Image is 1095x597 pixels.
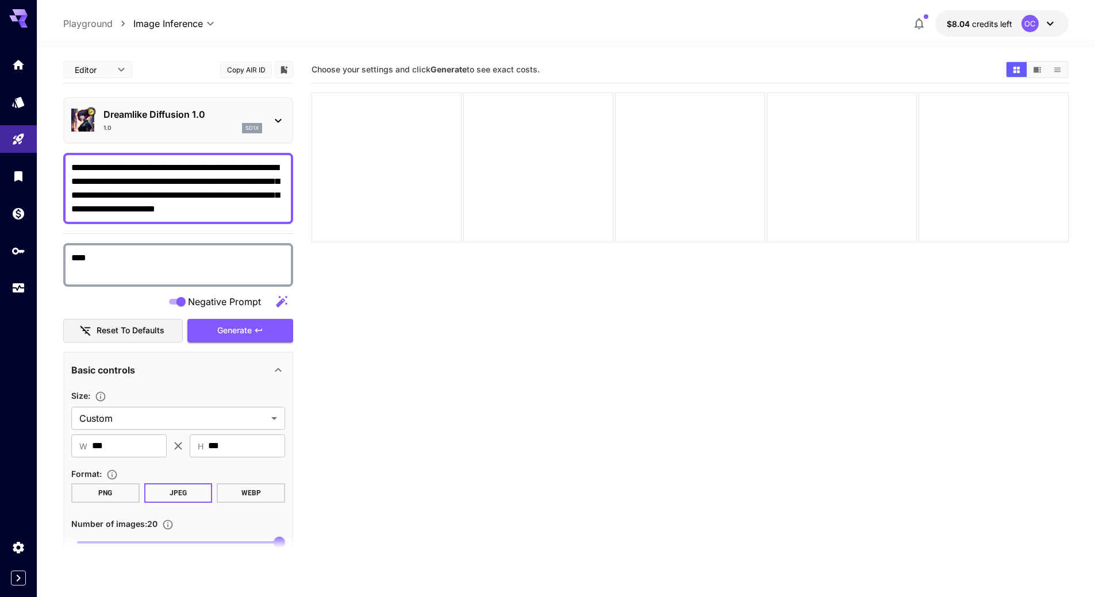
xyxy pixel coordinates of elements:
button: Specify how many images to generate in a single request. Each image generation will be charged se... [157,519,178,530]
p: Dreamlike Diffusion 1.0 [103,107,262,121]
a: Playground [63,17,113,30]
span: W [79,440,87,453]
span: Generate [217,323,252,338]
span: $8.04 [947,19,972,29]
div: Show images in grid viewShow images in video viewShow images in list view [1005,61,1069,78]
button: Certified Model – Vetted for best performance and includes a commercial license. [86,107,95,117]
p: sd1x [245,124,259,132]
button: Choose the file format for the output image. [102,469,122,480]
div: Wallet [11,206,25,221]
button: Reset to defaults [63,319,183,342]
p: Basic controls [71,363,135,377]
button: JPEG [144,483,213,503]
div: Usage [11,281,25,295]
span: Number of images : 20 [71,519,157,529]
span: credits left [972,19,1012,29]
div: Home [11,57,25,72]
div: Library [11,169,25,183]
div: OC [1021,15,1039,32]
span: Negative Prompt [188,295,261,309]
b: Generate [431,64,467,74]
span: Editor [75,64,110,76]
nav: breadcrumb [63,17,133,30]
button: Show images in grid view [1006,62,1027,77]
span: Size : [71,391,90,400]
button: Adjust the dimensions of the generated image by specifying its width and height in pixels, or sel... [90,391,111,402]
span: Image Inference [133,17,203,30]
div: $8.0431 [947,18,1012,30]
span: Format : [71,469,102,479]
p: 1.0 [103,124,112,132]
button: PNG [71,483,140,503]
button: $8.0431OC [935,10,1069,37]
div: Playground [11,132,25,147]
button: Expand sidebar [11,571,26,586]
div: Models [11,95,25,109]
button: Generate [187,319,293,342]
button: Show images in list view [1047,62,1067,77]
button: Copy AIR ID [220,61,272,78]
div: Certified Model – Vetted for best performance and includes a commercial license.Dreamlike Diffusi... [71,103,285,138]
div: API Keys [11,244,25,258]
div: Basic controls [71,356,285,384]
button: Add to library [279,63,289,76]
button: Show images in video view [1027,62,1047,77]
div: Settings [11,540,25,554]
button: WEBP [217,483,285,503]
span: Custom [79,411,267,425]
span: Choose your settings and click to see exact costs. [312,64,540,74]
span: H [198,440,203,453]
